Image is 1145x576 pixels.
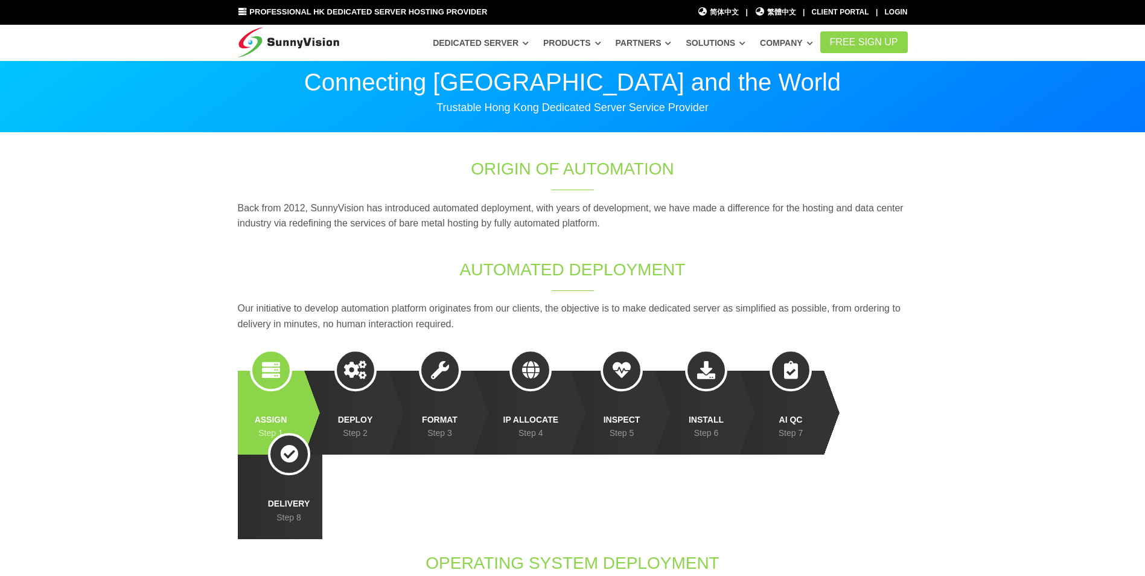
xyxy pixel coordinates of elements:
strong: Install [685,413,727,426]
em: Step 6 [694,428,718,438]
p: Connecting [GEOGRAPHIC_DATA] and the World [238,70,908,94]
li: | [745,7,747,18]
em: Step 7 [779,428,803,438]
strong: Inspect [601,413,643,426]
a: Products [543,32,601,54]
strong: Deploy [334,413,377,426]
p: Our initiative to develop automation platform originates from our clients, the objective is to ma... [238,301,908,331]
a: Dedicated Server [433,32,529,54]
strong: Delivery [268,497,310,510]
h1: Origin of Automation [372,157,774,181]
em: Step 1 [258,428,282,438]
h1: Operating System Deployment [372,551,774,575]
strong: Format [419,413,461,426]
em: Step 3 [427,428,451,438]
a: Solutions [686,32,745,54]
p: Back from 2012, SunnyVision has introduced automated deployment, with years of development, we ha... [238,200,908,231]
em: Step 5 [610,428,634,438]
em: Step 4 [518,428,543,438]
p: Trustable Hong Kong Dedicated Server Service Provider [238,100,908,115]
a: Client Portal [812,8,869,16]
a: Company [760,32,813,54]
h1: Automated Deployment [372,258,774,281]
a: 简体中文 [698,7,739,18]
strong: Assign [250,413,292,426]
li: | [876,7,878,18]
strong: IP Allocate [503,413,559,426]
a: Login [885,8,908,16]
li: | [803,7,805,18]
em: Step 2 [343,428,367,438]
em: Step 8 [276,513,301,522]
strong: AI QC [770,413,812,426]
a: Partners [616,32,672,54]
a: 繁體中文 [754,7,796,18]
a: FREE Sign Up [820,31,908,53]
span: Professional HK Dedicated Server Hosting Provider [249,7,487,16]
